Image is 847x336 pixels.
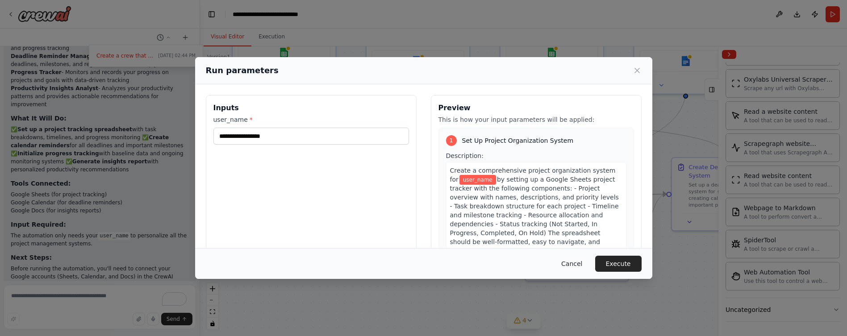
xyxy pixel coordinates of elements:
[554,256,589,272] button: Cancel
[595,256,642,272] button: Execute
[438,103,634,113] h3: Preview
[446,135,457,146] div: 1
[450,167,616,183] span: Create a comprehensive project organization system for
[206,64,279,77] h2: Run parameters
[213,115,409,124] label: user_name
[450,176,619,254] span: by setting up a Google Sheets project tracker with the following components: - Project overview w...
[438,115,634,124] p: This is how your input parameters will be applied:
[446,152,484,159] span: Description:
[459,175,496,185] span: Variable: user_name
[213,103,409,113] h3: Inputs
[462,136,574,145] span: Set Up Project Organization System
